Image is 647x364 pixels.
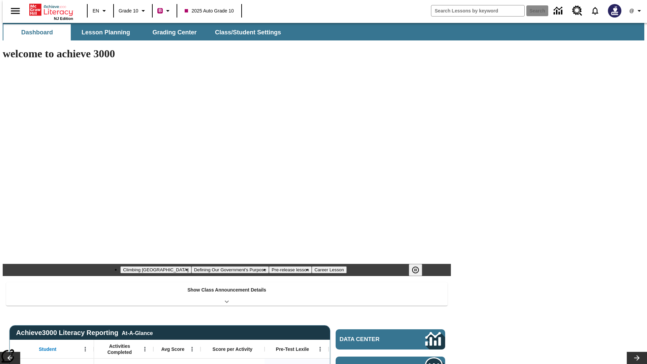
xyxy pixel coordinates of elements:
button: Open Menu [140,344,150,354]
span: 2025 Auto Grade 10 [185,7,234,14]
button: Open Menu [80,344,90,354]
div: SubNavbar [3,24,287,40]
span: Avg Score [161,346,184,352]
a: Title for My Lessons [DATE] 11:47:30 [3,5,87,11]
a: Resource Center, Will open in new tab [568,2,586,20]
h1: welcome to achieve 3000 [3,48,451,60]
div: SubNavbar [3,23,644,40]
button: Select a new avatar [604,2,625,20]
span: NJ Edition [54,17,73,21]
div: Show Class Announcement Details [6,282,448,306]
span: Score per Activity [213,346,253,352]
button: Slide 3 Pre-release lesson [269,266,312,273]
span: Pre-Test Lexile [276,346,309,352]
button: Grading Center [141,24,208,40]
a: Notifications [586,2,604,20]
img: Avatar [608,4,621,18]
a: Home [29,3,73,17]
span: @ [629,7,634,14]
button: Class/Student Settings [210,24,286,40]
button: Grade: Grade 10, Select a grade [116,5,150,17]
span: Student [39,346,56,352]
button: Language: EN, Select a language [90,5,111,17]
span: B [158,6,162,15]
span: Activities Completed [97,343,142,355]
span: Achieve3000 Literacy Reporting [16,329,153,337]
span: Grade 10 [119,7,138,14]
body: Maximum 600 characters Press Escape to exit toolbar Press Alt + F10 to reach toolbar [3,5,98,11]
div: At-A-Glance [122,329,153,336]
div: Pause [409,264,429,276]
button: Slide 1 Climbing Mount Tai [120,266,191,273]
button: Dashboard [3,24,71,40]
span: EN [93,7,99,14]
button: Profile/Settings [625,5,647,17]
div: Home [29,2,73,21]
span: Data Center [340,336,403,343]
button: Open side menu [5,1,25,21]
a: Data Center [550,2,568,20]
button: Open Menu [187,344,197,354]
button: Lesson Planning [72,24,140,40]
input: search field [431,5,524,16]
button: Pause [409,264,422,276]
button: Boost Class color is violet red. Change class color [155,5,175,17]
button: Slide 4 Career Lesson [312,266,346,273]
p: Show Class Announcement Details [187,286,266,294]
button: Slide 2 Defining Our Government's Purpose [191,266,269,273]
button: Open Menu [315,344,325,354]
button: Lesson carousel, Next [627,352,647,364]
a: Data Center [336,329,445,350]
